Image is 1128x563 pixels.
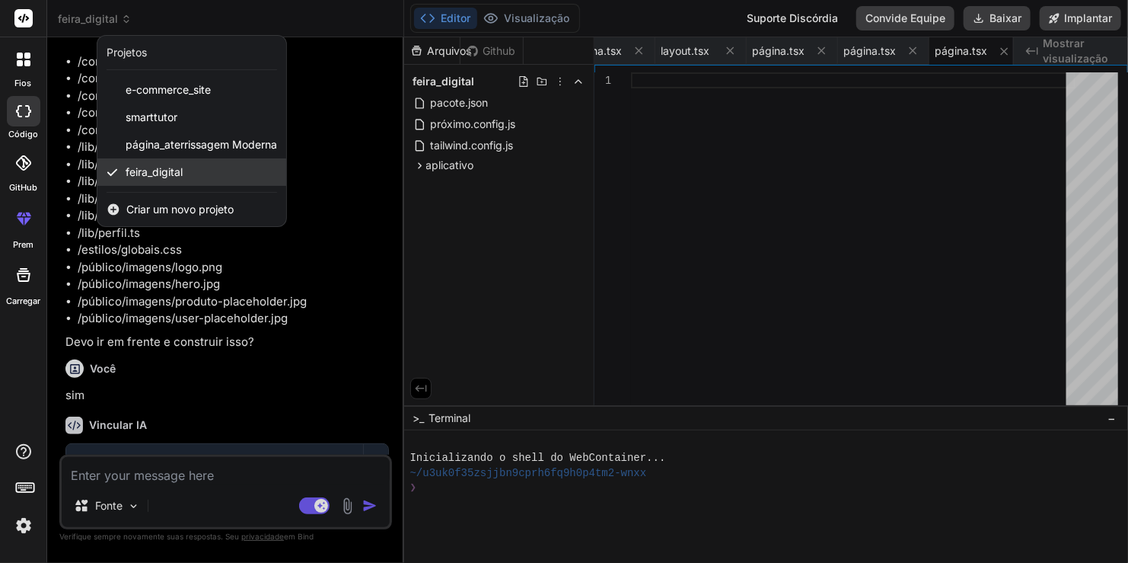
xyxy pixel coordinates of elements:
label: prem [13,238,33,251]
img: settings [11,513,37,539]
div: Projetos [107,45,147,60]
label: GitHub [9,181,37,194]
span: smarttutor [126,110,177,125]
span: feira_digital [126,165,183,180]
span: página_aterrissagem Moderna [126,137,277,152]
span: Criar um novo projeto [126,202,234,217]
label: Carregar [6,295,40,308]
label: código [8,128,38,141]
span: e-commerce_site [126,82,211,98]
label: fios [15,77,32,90]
